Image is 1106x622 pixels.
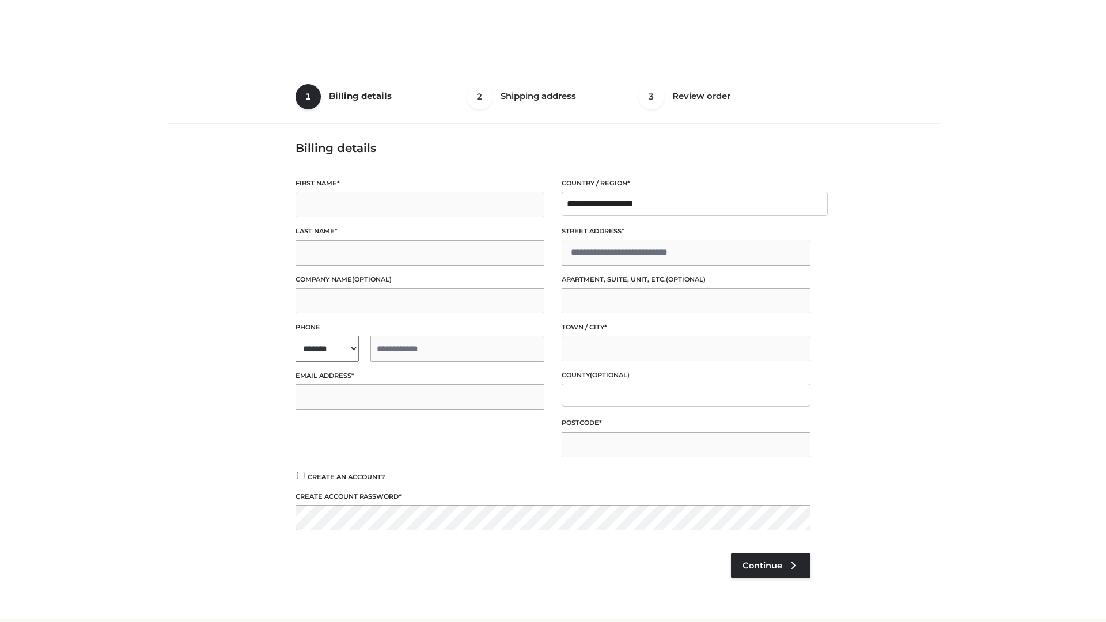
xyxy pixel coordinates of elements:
span: 2 [467,84,493,109]
span: 3 [639,84,664,109]
input: Create an account? [296,472,306,479]
h3: Billing details [296,141,810,155]
label: Street address [562,226,810,237]
label: Company name [296,274,544,285]
span: Billing details [329,90,392,101]
label: Last name [296,226,544,237]
label: First name [296,178,544,189]
span: Create an account? [308,473,385,481]
label: Create account password [296,491,810,502]
label: Phone [296,322,544,333]
span: 1 [296,84,321,109]
label: Postcode [562,418,810,428]
label: Email address [296,370,544,381]
label: Town / City [562,322,810,333]
label: Apartment, suite, unit, etc. [562,274,810,285]
span: (optional) [590,371,630,379]
label: Country / Region [562,178,810,189]
span: (optional) [666,275,706,283]
span: Continue [743,560,782,571]
a: Continue [731,553,810,578]
span: (optional) [352,275,392,283]
span: Shipping address [501,90,576,101]
span: Review order [672,90,730,101]
label: County [562,370,810,381]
